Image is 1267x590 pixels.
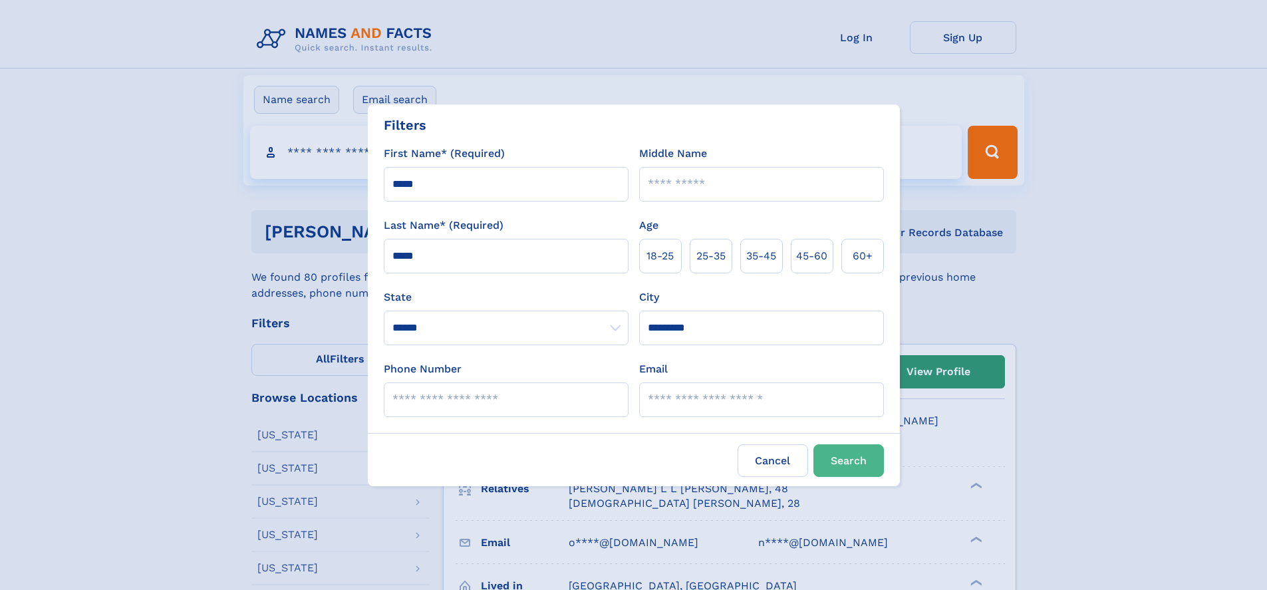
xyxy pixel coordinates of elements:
[746,248,776,264] span: 35‑45
[813,444,884,477] button: Search
[646,248,674,264] span: 18‑25
[639,146,707,162] label: Middle Name
[384,218,503,233] label: Last Name* (Required)
[384,115,426,135] div: Filters
[384,146,505,162] label: First Name* (Required)
[639,361,668,377] label: Email
[696,248,726,264] span: 25‑35
[639,289,659,305] label: City
[639,218,658,233] label: Age
[796,248,827,264] span: 45‑60
[853,248,873,264] span: 60+
[738,444,808,477] label: Cancel
[384,289,629,305] label: State
[384,361,462,377] label: Phone Number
